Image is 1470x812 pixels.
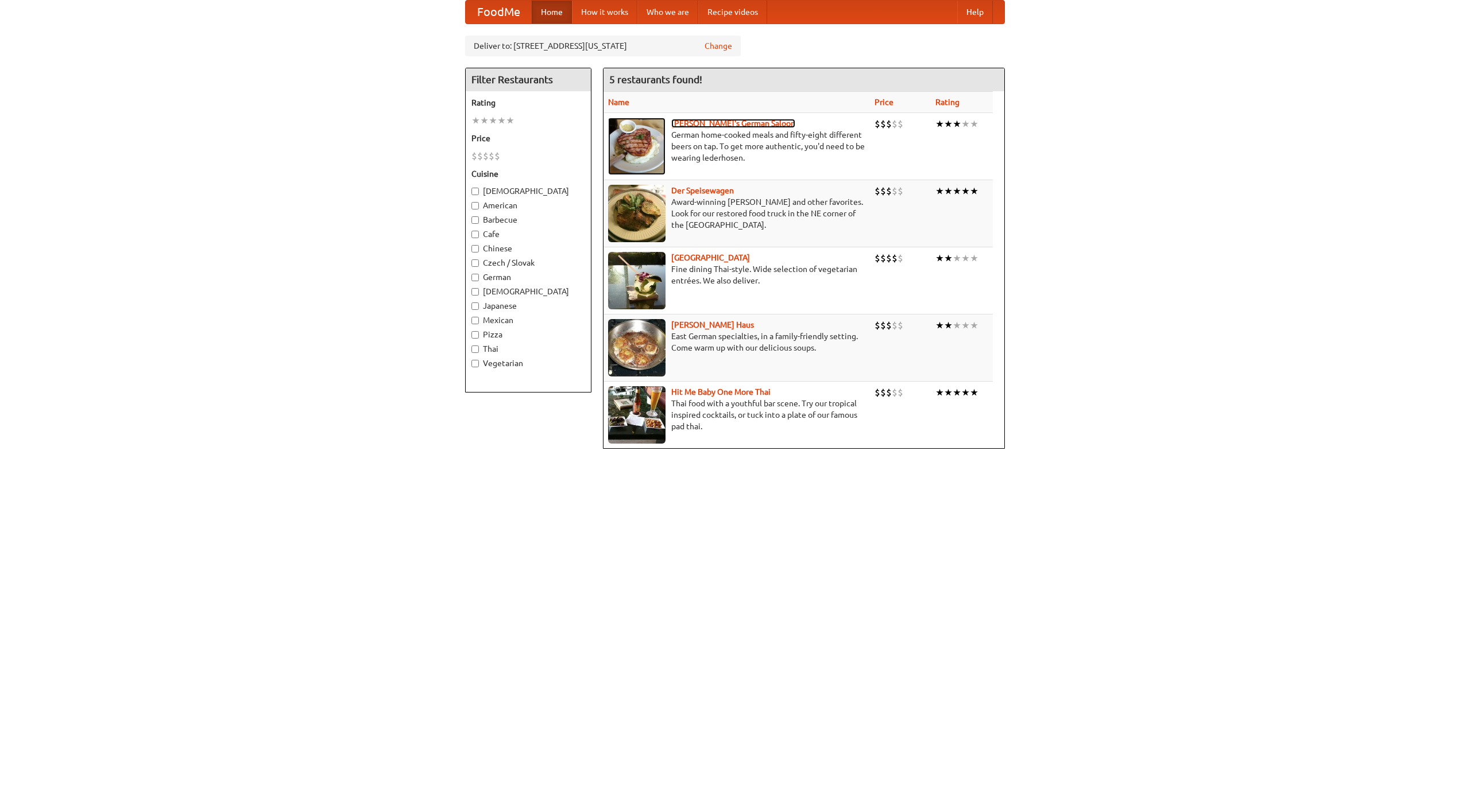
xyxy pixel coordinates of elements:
li: $ [898,319,903,332]
input: Mexican [471,317,479,324]
li: ★ [953,319,961,332]
a: How it works [572,1,637,24]
label: Cafe [471,228,585,240]
li: $ [886,252,892,265]
li: $ [880,118,886,130]
li: ★ [935,319,944,332]
li: $ [880,386,886,399]
li: ★ [935,252,944,265]
li: ★ [970,252,978,265]
li: ★ [970,319,978,332]
input: Barbecue [471,216,479,224]
li: $ [875,185,880,197]
a: Hit Me Baby One More Thai [671,387,771,397]
a: Change [705,40,732,52]
li: $ [483,150,489,162]
label: Chinese [471,243,585,254]
label: American [471,200,585,211]
p: Thai food with a youthful bar scene. Try our tropical inspired cocktails, or tuck into a plate of... [608,398,865,432]
li: ★ [935,118,944,130]
label: Mexican [471,314,585,326]
p: East German specialties, in a family-friendly setting. Come warm up with our delicious soups. [608,331,865,353]
b: [GEOGRAPHIC_DATA] [671,253,750,262]
li: ★ [480,114,489,127]
label: German [471,271,585,283]
a: [PERSON_NAME] Haus [671,320,754,329]
li: $ [898,252,903,265]
img: babythai.jpg [608,386,666,444]
li: $ [898,386,903,399]
ng-pluralize: 5 restaurants found! [609,74,702,85]
li: $ [892,252,898,265]
label: Pizza [471,329,585,340]
input: American [471,202,479,209]
li: $ [886,386,892,399]
li: $ [489,150,494,162]
p: Award-winning [PERSON_NAME] and other favorites. Look for our restored food truck in the NE corne... [608,196,865,231]
a: [PERSON_NAME]'s German Saloon [671,119,795,128]
li: $ [875,252,880,265]
a: Price [875,98,893,107]
li: ★ [961,118,970,130]
li: ★ [953,185,961,197]
li: ★ [489,114,497,127]
input: [DEMOGRAPHIC_DATA] [471,188,479,195]
li: $ [892,118,898,130]
img: esthers.jpg [608,118,666,175]
img: speisewagen.jpg [608,185,666,242]
input: [DEMOGRAPHIC_DATA] [471,288,479,296]
input: Thai [471,345,479,353]
li: ★ [961,252,970,265]
li: ★ [935,386,944,399]
li: $ [886,118,892,130]
label: Barbecue [471,214,585,226]
li: ★ [944,252,953,265]
img: satay.jpg [608,252,666,309]
li: $ [892,386,898,399]
a: Rating [935,98,960,107]
li: ★ [944,386,953,399]
li: ★ [944,319,953,332]
h4: Filter Restaurants [466,68,591,91]
li: ★ [953,252,961,265]
input: Chinese [471,245,479,252]
li: $ [898,118,903,130]
input: Czech / Slovak [471,259,479,267]
p: Fine dining Thai-style. Wide selection of vegetarian entrées. We also deliver. [608,263,865,286]
li: ★ [944,185,953,197]
li: $ [477,150,483,162]
li: $ [892,319,898,332]
li: ★ [471,114,480,127]
li: $ [886,319,892,332]
a: Recipe videos [698,1,767,24]
li: $ [892,185,898,197]
li: $ [875,118,880,130]
li: ★ [970,185,978,197]
label: Czech / Slovak [471,257,585,269]
li: ★ [935,185,944,197]
li: $ [494,150,500,162]
h5: Price [471,133,585,144]
input: Pizza [471,331,479,339]
input: Japanese [471,302,479,310]
label: [DEMOGRAPHIC_DATA] [471,185,585,197]
li: $ [898,185,903,197]
li: $ [471,150,477,162]
li: $ [880,319,886,332]
li: $ [880,252,886,265]
img: kohlhaus.jpg [608,319,666,376]
a: Home [532,1,572,24]
li: $ [886,185,892,197]
li: ★ [506,114,514,127]
li: $ [875,319,880,332]
li: ★ [497,114,506,127]
li: $ [875,386,880,399]
a: Help [957,1,993,24]
label: [DEMOGRAPHIC_DATA] [471,286,585,297]
li: ★ [953,386,961,399]
a: Who we are [637,1,698,24]
input: Vegetarian [471,360,479,367]
li: ★ [944,118,953,130]
a: Der Speisewagen [671,186,734,195]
